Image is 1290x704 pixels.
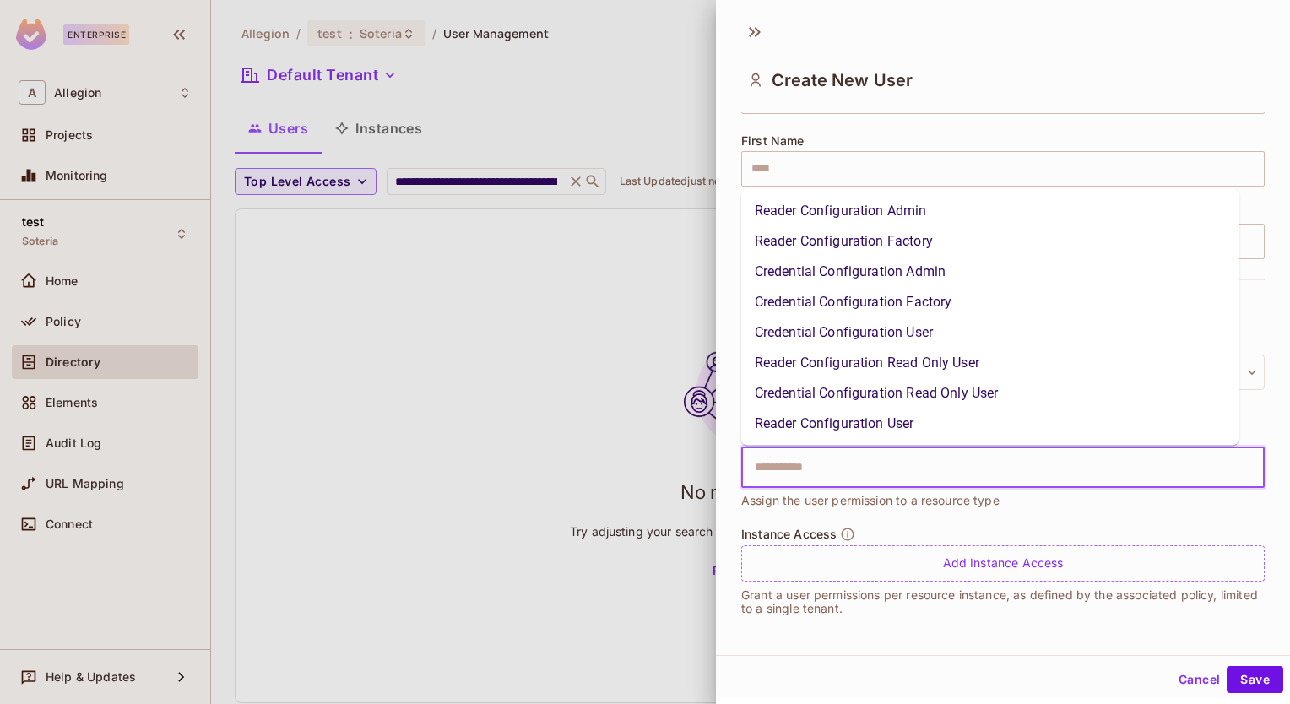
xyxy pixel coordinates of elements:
[1255,465,1259,468] button: Close
[741,226,1239,257] li: Reader Configuration Factory
[741,287,1239,317] li: Credential Configuration Factory
[741,378,1239,409] li: Credential Configuration Read Only User
[741,409,1239,439] li: Reader Configuration User
[772,70,913,90] span: Create New User
[1172,666,1227,693] button: Cancel
[741,528,837,541] span: Instance Access
[741,134,805,148] span: First Name
[1227,666,1283,693] button: Save
[741,588,1265,615] p: Grant a user permissions per resource instance, as defined by the associated policy, limited to a...
[741,545,1265,582] div: Add Instance Access
[741,257,1239,287] li: Credential Configuration Admin
[741,196,1239,226] li: Reader Configuration Admin
[741,317,1239,348] li: Credential Configuration User
[741,491,1000,510] span: Assign the user permission to a resource type
[741,348,1239,378] li: Reader Configuration Read Only User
